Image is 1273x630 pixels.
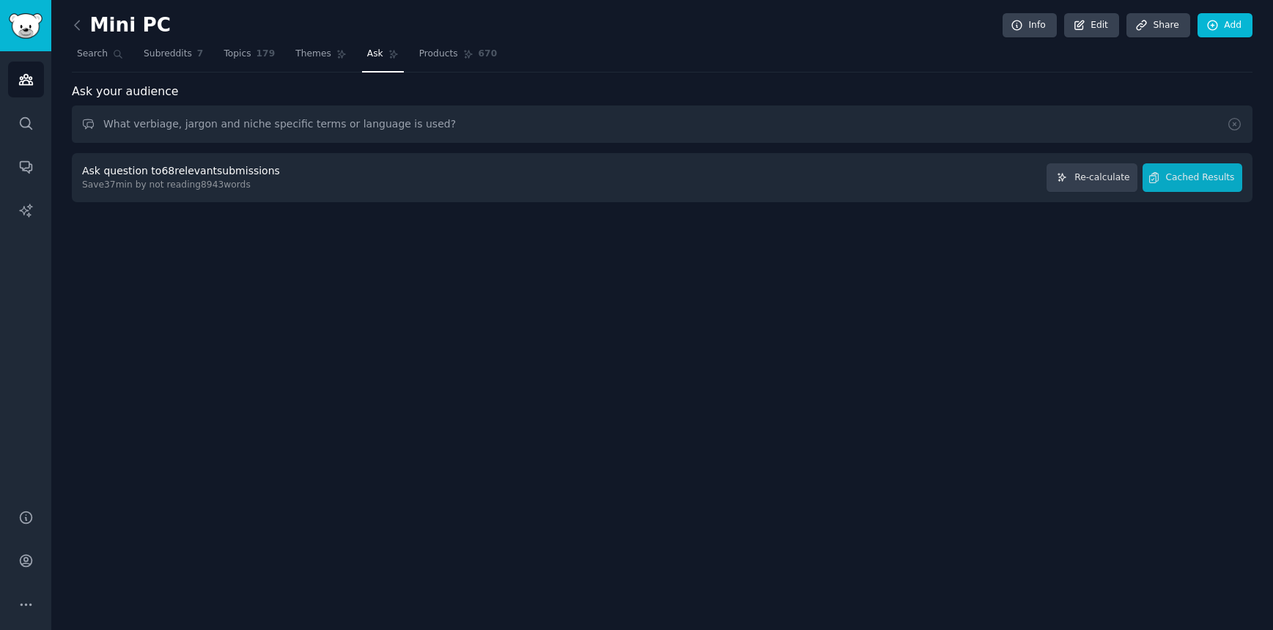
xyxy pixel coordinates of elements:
[224,48,251,61] span: Topics
[82,163,280,179] div: Ask question to 68 relevant submissions
[1003,13,1057,38] a: Info
[9,13,43,39] img: GummySearch logo
[72,105,1252,143] input: Ask this audience a question...
[218,42,280,73] a: Topics179
[1126,13,1189,38] a: Share
[72,83,179,101] span: Ask your audience
[1047,163,1137,192] button: Re-calculate
[82,179,285,192] div: Save 37 min by not reading 8943 words
[295,48,331,61] span: Themes
[1166,171,1235,185] span: Cached Results
[1074,171,1129,185] span: Re-calculate
[479,48,498,61] span: 670
[1198,13,1252,38] a: Add
[1143,163,1242,192] button: Cached Results
[414,42,502,73] a: Products670
[367,48,383,61] span: Ask
[144,48,192,61] span: Subreddits
[197,48,204,61] span: 7
[77,48,108,61] span: Search
[419,48,458,61] span: Products
[72,42,128,73] a: Search
[72,14,171,37] h2: Mini PC
[290,42,352,73] a: Themes
[257,48,276,61] span: 179
[139,42,208,73] a: Subreddits7
[362,42,404,73] a: Ask
[1064,13,1119,38] a: Edit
